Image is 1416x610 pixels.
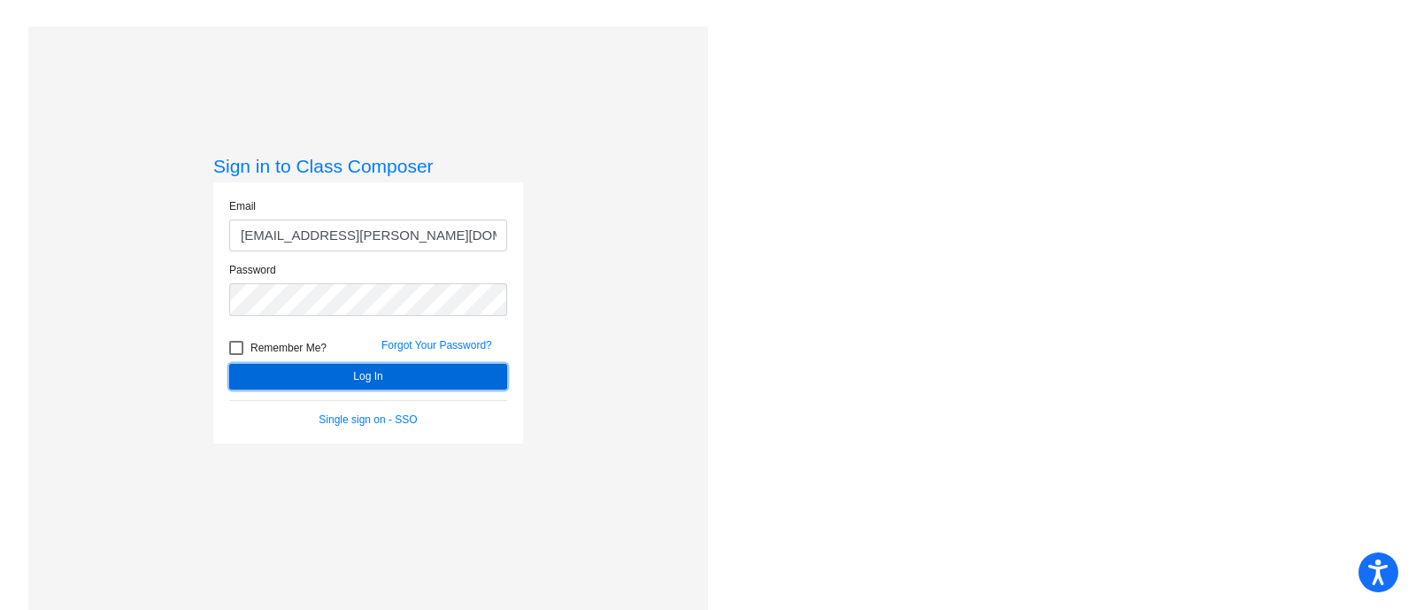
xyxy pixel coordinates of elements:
button: Log In [229,364,507,390]
h3: Sign in to Class Composer [213,155,523,177]
a: Forgot Your Password? [381,339,492,351]
a: Single sign on - SSO [319,413,417,426]
label: Email [229,198,256,214]
label: Password [229,262,276,278]
span: Remember Me? [250,337,327,359]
